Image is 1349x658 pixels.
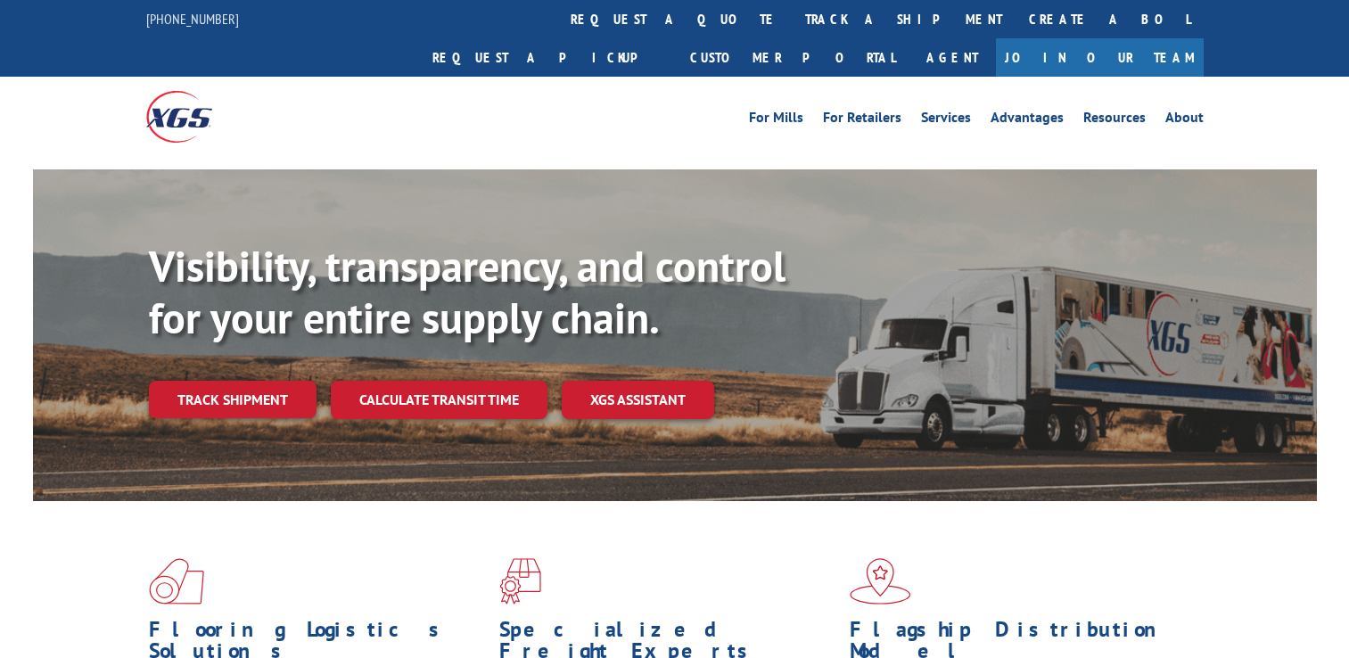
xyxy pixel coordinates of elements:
img: xgs-icon-flagship-distribution-model-red [850,558,911,605]
a: [PHONE_NUMBER] [146,10,239,28]
a: For Mills [749,111,803,130]
a: Resources [1083,111,1146,130]
b: Visibility, transparency, and control for your entire supply chain. [149,238,786,345]
a: Track shipment [149,381,317,418]
a: For Retailers [823,111,901,130]
a: Services [921,111,971,130]
a: Advantages [991,111,1064,130]
a: Agent [909,38,996,77]
a: XGS ASSISTANT [562,381,714,419]
a: About [1165,111,1204,130]
a: Customer Portal [677,38,909,77]
a: Request a pickup [419,38,677,77]
img: xgs-icon-focused-on-flooring-red [499,558,541,605]
img: xgs-icon-total-supply-chain-intelligence-red [149,558,204,605]
a: Calculate transit time [331,381,547,419]
a: Join Our Team [996,38,1204,77]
